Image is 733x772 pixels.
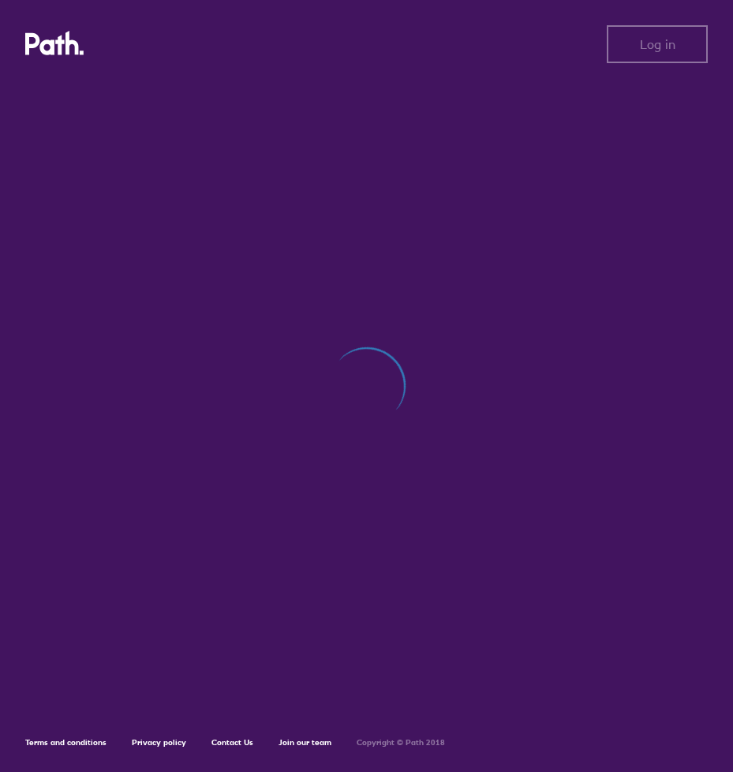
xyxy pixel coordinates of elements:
a: Terms and conditions [25,737,107,748]
button: Log in [607,25,708,63]
a: Privacy policy [132,737,186,748]
h6: Copyright © Path 2018 [357,738,445,748]
a: Contact Us [211,737,253,748]
span: Log in [640,37,675,51]
a: Join our team [279,737,331,748]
